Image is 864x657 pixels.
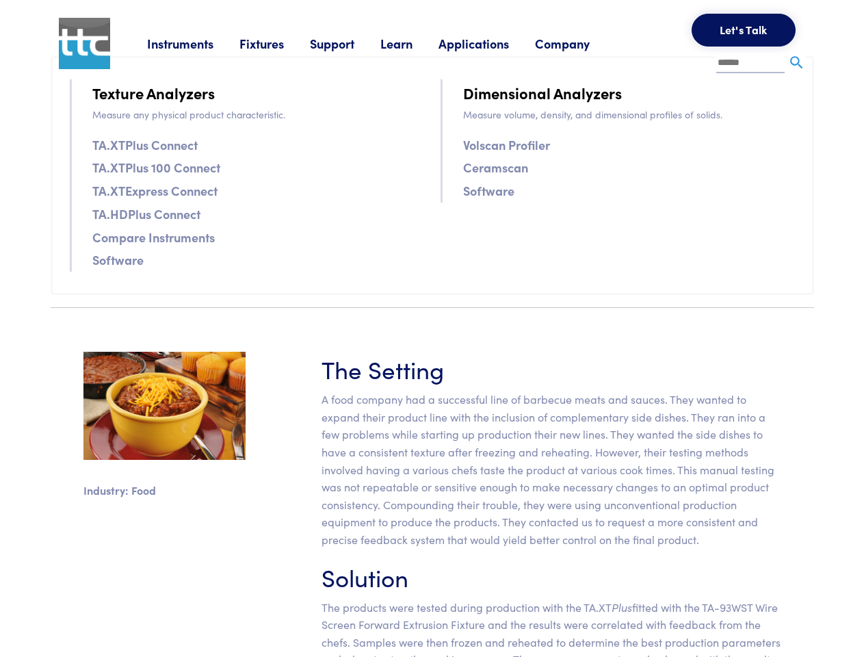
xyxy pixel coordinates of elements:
a: Instruments [147,35,239,52]
a: Software [463,181,514,201]
a: Dimensional Analyzers [463,81,622,105]
p: A food company had a successful line of barbecue meats and sauces. They wanted to expand their pr... [322,391,781,548]
a: Applications [438,35,535,52]
h3: The Setting [322,352,781,385]
a: Support [310,35,380,52]
a: TA.XTExpress Connect [92,181,218,201]
p: Measure volume, density, and dimensional profiles of solids. [463,107,795,122]
a: Texture Analyzers [92,81,215,105]
a: Fixtures [239,35,310,52]
p: Industry: Food [83,482,246,500]
a: TA.XTPlus Connect [92,135,198,155]
a: Company [535,35,616,52]
img: ttc_logo_1x1_v1.0.png [59,18,110,69]
a: Compare Instruments [92,227,215,247]
a: TA.HDPlus Connect [92,204,200,224]
a: Ceramscan [463,157,528,177]
a: Learn [380,35,438,52]
p: Measure any physical product characteristic. [92,107,424,122]
a: TA.XTPlus 100 Connect [92,157,220,177]
button: Let's Talk [692,14,796,47]
img: sidedishes.jpg [83,352,246,460]
h3: Solution [322,560,781,593]
a: Software [92,250,144,270]
em: Plus [612,600,632,615]
a: Volscan Profiler [463,135,550,155]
